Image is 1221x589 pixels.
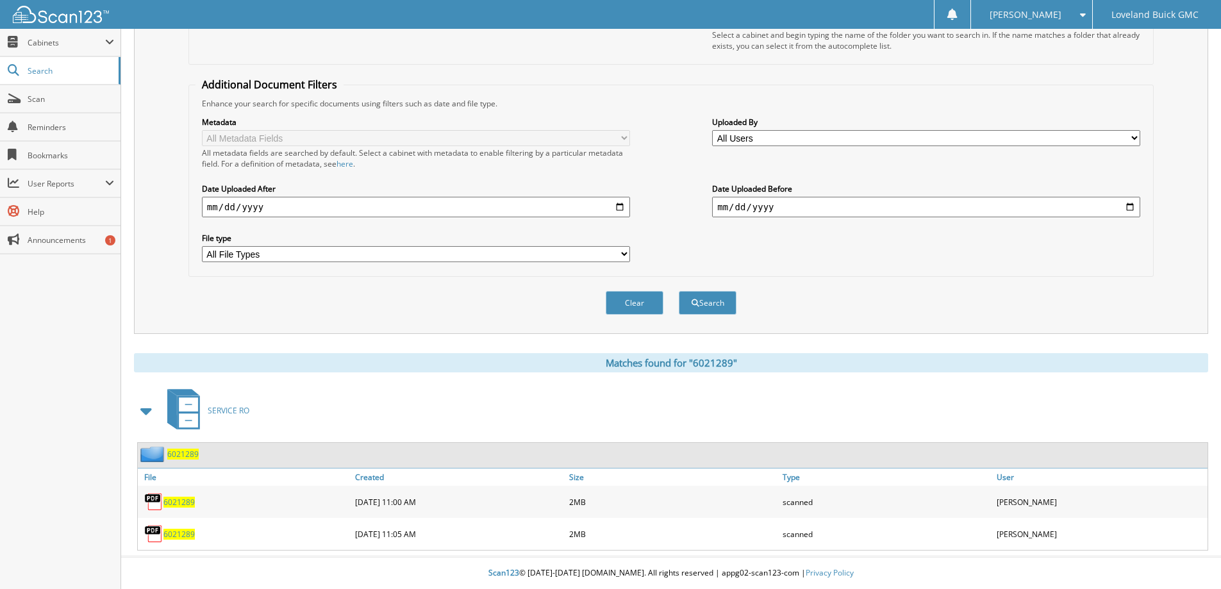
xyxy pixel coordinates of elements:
[160,385,249,436] a: SERVICE RO
[28,206,114,217] span: Help
[140,446,167,462] img: folder2.png
[488,567,519,578] span: Scan123
[566,521,780,547] div: 2MB
[566,489,780,515] div: 2MB
[138,469,352,486] a: File
[779,521,993,547] div: scanned
[566,469,780,486] a: Size
[606,291,663,315] button: Clear
[144,492,163,511] img: PDF.png
[167,449,199,460] a: 6021289
[712,29,1140,51] div: Select a cabinet and begin typing the name of the folder you want to search in. If the name match...
[993,489,1208,515] div: [PERSON_NAME]
[28,65,112,76] span: Search
[993,521,1208,547] div: [PERSON_NAME]
[202,233,630,244] label: File type
[134,353,1208,372] div: Matches found for "6021289"
[208,405,249,416] span: SERVICE RO
[202,197,630,217] input: start
[352,521,566,547] div: [DATE] 11:05 AM
[163,497,195,508] a: 6021289
[712,117,1140,128] label: Uploaded By
[28,37,105,48] span: Cabinets
[202,117,630,128] label: Metadata
[28,178,105,189] span: User Reports
[336,158,353,169] a: here
[28,94,114,104] span: Scan
[779,469,993,486] a: Type
[105,235,115,245] div: 1
[195,98,1147,109] div: Enhance your search for specific documents using filters such as date and file type.
[121,558,1221,589] div: © [DATE]-[DATE] [DOMAIN_NAME]. All rights reserved | appg02-scan123-com |
[163,529,195,540] a: 6021289
[712,183,1140,194] label: Date Uploaded Before
[806,567,854,578] a: Privacy Policy
[144,524,163,543] img: PDF.png
[712,197,1140,217] input: end
[28,150,114,161] span: Bookmarks
[679,291,736,315] button: Search
[202,147,630,169] div: All metadata fields are searched by default. Select a cabinet with metadata to enable filtering b...
[352,469,566,486] a: Created
[28,122,114,133] span: Reminders
[990,11,1061,19] span: [PERSON_NAME]
[202,183,630,194] label: Date Uploaded After
[779,489,993,515] div: scanned
[352,489,566,515] div: [DATE] 11:00 AM
[1111,11,1199,19] span: Loveland Buick GMC
[195,78,344,92] legend: Additional Document Filters
[28,235,114,245] span: Announcements
[13,6,109,23] img: scan123-logo-white.svg
[993,469,1208,486] a: User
